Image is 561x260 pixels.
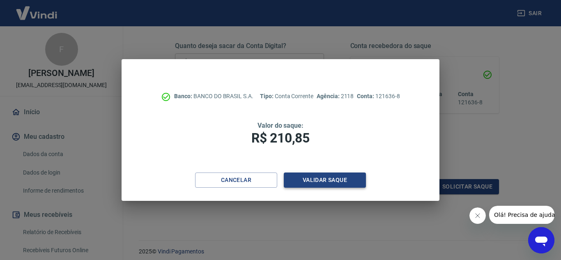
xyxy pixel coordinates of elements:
button: Validar saque [284,173,366,188]
p: 2118 [317,92,354,101]
iframe: Fechar mensagem [469,207,486,224]
span: Agência: [317,93,341,99]
iframe: Botão para abrir a janela de mensagens [528,227,554,253]
span: Olá! Precisa de ajuda? [5,6,69,12]
span: Tipo: [260,93,275,99]
span: Valor do saque: [258,122,303,129]
p: 121636-8 [357,92,400,101]
button: Cancelar [195,173,277,188]
p: BANCO DO BRASIL S.A. [174,92,253,101]
p: Conta Corrente [260,92,313,101]
span: Conta: [357,93,375,99]
iframe: Mensagem da empresa [489,206,554,224]
span: Banco: [174,93,193,99]
span: R$ 210,85 [251,130,310,146]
